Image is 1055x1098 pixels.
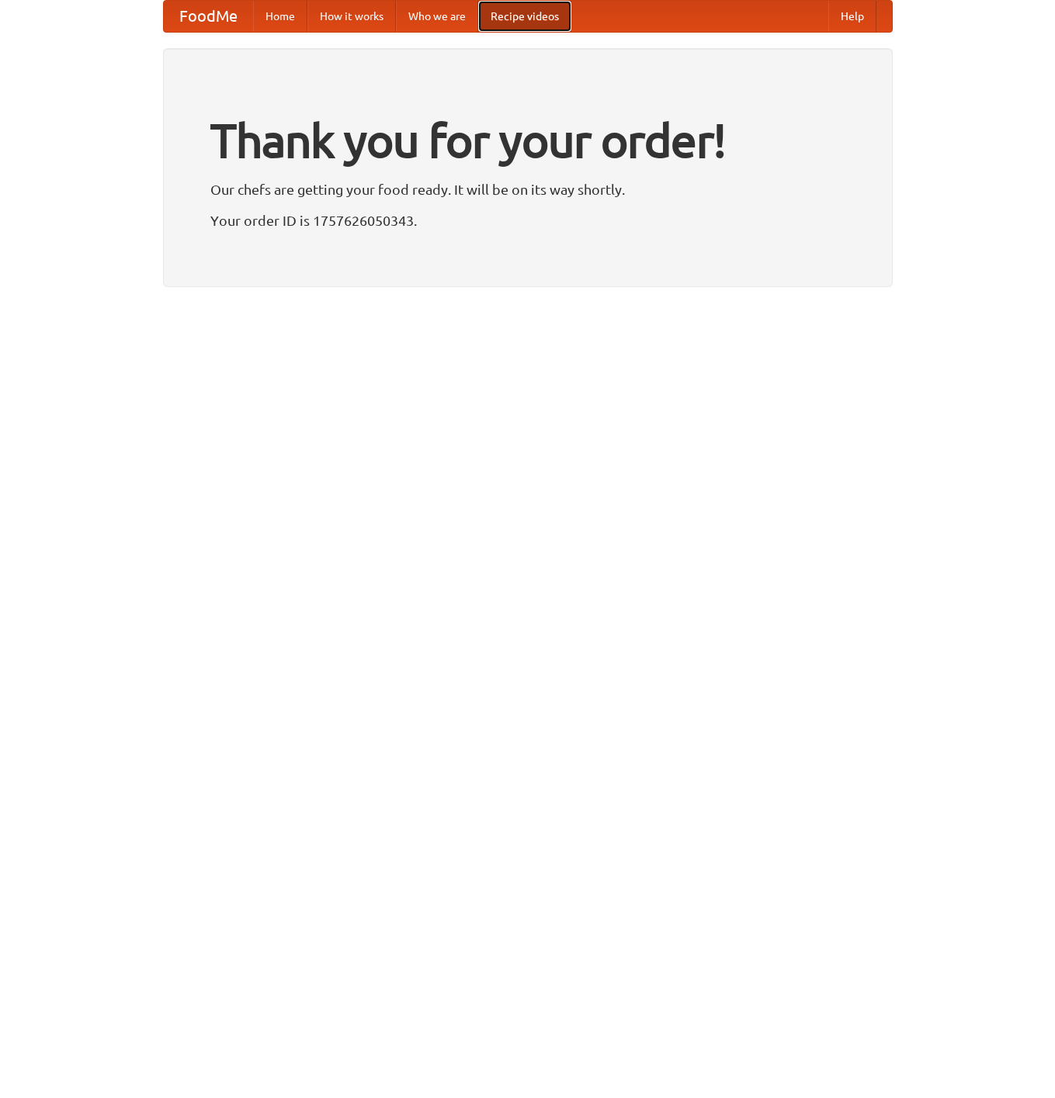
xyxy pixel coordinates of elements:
[478,1,571,32] a: Recipe videos
[828,1,876,32] a: Help
[210,103,845,178] h1: Thank you for your order!
[164,1,253,32] a: FoodMe
[396,1,478,32] a: Who we are
[210,209,845,232] p: Your order ID is 1757626050343.
[253,1,307,32] a: Home
[307,1,396,32] a: How it works
[210,178,845,201] p: Our chefs are getting your food ready. It will be on its way shortly.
